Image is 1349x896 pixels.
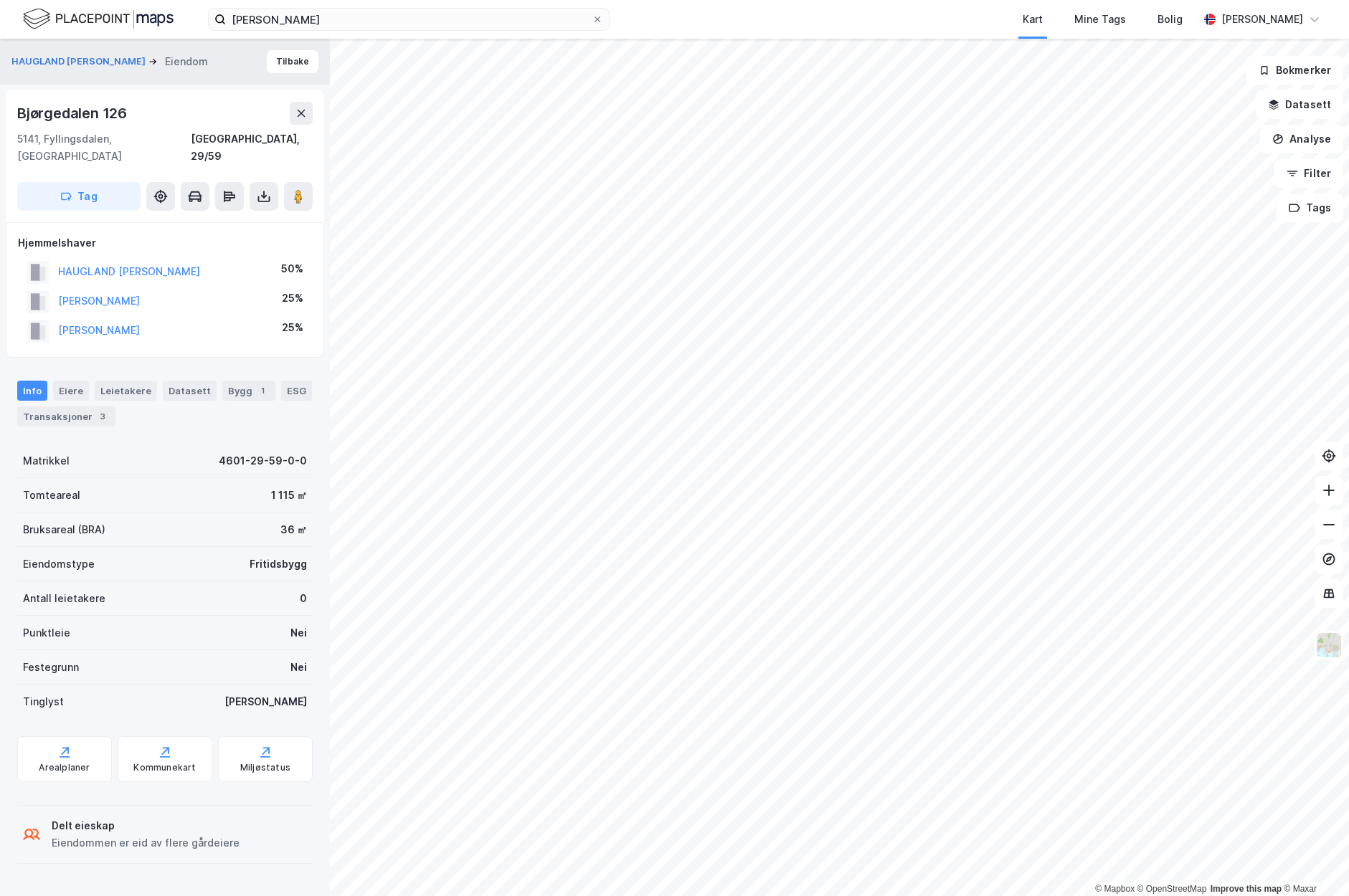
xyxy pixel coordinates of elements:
[23,693,64,710] div: Tinglyst
[1095,884,1135,894] a: Mapbox
[290,624,307,642] div: Nei
[23,487,80,504] div: Tomteareal
[17,102,130,125] div: Bjørgedalen 126
[300,590,307,607] div: 0
[1137,884,1207,894] a: OpenStreetMap
[133,762,196,773] div: Kommunekart
[1246,56,1343,85] button: Bokmerker
[17,182,141,211] button: Tag
[1023,11,1043,28] div: Kart
[282,319,303,336] div: 25%
[219,452,307,470] div: 4601-29-59-0-0
[1221,11,1303,28] div: [PERSON_NAME]
[290,659,307,676] div: Nei
[95,409,110,424] div: 3
[23,659,79,676] div: Festegrunn
[281,381,312,401] div: ESG
[281,260,303,277] div: 50%
[23,452,70,470] div: Matrikkel
[17,406,115,426] div: Transaksjoner
[23,521,105,538] div: Bruksareal (BRA)
[23,6,174,32] img: logo.f888ab2527a4732fd821a326f86c7f29.svg
[53,381,89,401] div: Eiere
[52,834,240,852] div: Eiendommen er eid av flere gårdeiere
[1074,11,1126,28] div: Mine Tags
[18,234,312,252] div: Hjemmelshaver
[1274,159,1343,188] button: Filter
[282,290,303,307] div: 25%
[17,130,191,165] div: 5141, Fyllingsdalen, [GEOGRAPHIC_DATA]
[224,693,307,710] div: [PERSON_NAME]
[52,817,240,834] div: Delt eieskap
[1256,90,1343,119] button: Datasett
[1277,827,1349,896] iframe: Chat Widget
[280,521,307,538] div: 36 ㎡
[17,381,47,401] div: Info
[23,624,70,642] div: Punktleie
[1211,884,1282,894] a: Improve this map
[1315,632,1343,659] img: Z
[1158,11,1183,28] div: Bolig
[267,50,318,73] button: Tilbake
[163,381,217,401] div: Datasett
[255,383,270,398] div: 1
[240,762,290,773] div: Miljøstatus
[23,556,95,573] div: Eiendomstype
[95,381,157,401] div: Leietakere
[226,9,592,30] input: Søk på adresse, matrikkel, gårdeiere, leietakere eller personer
[23,590,105,607] div: Antall leietakere
[250,556,307,573] div: Fritidsbygg
[191,130,313,165] div: [GEOGRAPHIC_DATA], 29/59
[39,762,90,773] div: Arealplaner
[222,381,275,401] div: Bygg
[11,54,148,69] button: HAUGLAND [PERSON_NAME]
[1277,827,1349,896] div: Kontrollprogram for chat
[271,487,307,504] div: 1 115 ㎡
[1260,125,1343,153] button: Analyse
[165,53,208,70] div: Eiendom
[1277,194,1343,222] button: Tags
